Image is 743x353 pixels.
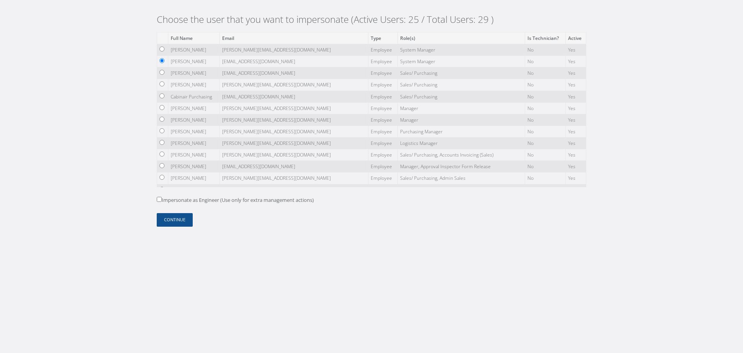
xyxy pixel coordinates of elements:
[368,184,398,196] td: Employee
[220,91,368,102] td: [EMAIL_ADDRESS][DOMAIN_NAME]
[525,172,566,184] td: No
[525,56,566,67] td: No
[220,79,368,91] td: [PERSON_NAME][EMAIL_ADDRESS][DOMAIN_NAME]
[565,161,586,172] td: Yes
[368,91,398,102] td: Employee
[368,56,398,67] td: Employee
[565,114,586,126] td: Yes
[157,196,314,204] label: Impersonate as Engineer (Use only for extra management actions)
[220,126,368,137] td: [PERSON_NAME][EMAIL_ADDRESS][DOMAIN_NAME]
[368,149,398,161] td: Employee
[565,67,586,79] td: Yes
[525,79,566,91] td: No
[565,32,586,44] th: Active
[525,126,566,137] td: No
[220,161,368,172] td: [EMAIL_ADDRESS][DOMAIN_NAME]
[525,184,566,196] td: No
[368,32,398,44] th: Type
[168,184,219,196] td: [PERSON_NAME]
[168,102,219,114] td: [PERSON_NAME]
[525,44,566,55] td: No
[368,114,398,126] td: Employee
[220,56,368,67] td: [EMAIL_ADDRESS][DOMAIN_NAME]
[397,56,525,67] td: System Manager
[565,44,586,55] td: Yes
[157,197,162,202] input: Impersonate as Engineer (Use only for extra management actions)
[397,102,525,114] td: Manager
[168,138,219,149] td: [PERSON_NAME]
[565,91,586,102] td: Yes
[368,44,398,55] td: Employee
[168,32,219,44] th: Full Name
[525,91,566,102] td: No
[397,172,525,184] td: Sales/ Purchasing, Admin Sales
[168,161,219,172] td: [PERSON_NAME]
[525,67,566,79] td: No
[397,184,525,196] td: Sales/ Purchasing
[525,161,566,172] td: No
[220,67,368,79] td: [EMAIL_ADDRESS][DOMAIN_NAME]
[368,161,398,172] td: Employee
[168,44,219,55] td: [PERSON_NAME]
[565,184,586,196] td: Yes
[368,126,398,137] td: Employee
[525,149,566,161] td: No
[368,67,398,79] td: Employee
[168,67,219,79] td: [PERSON_NAME]
[368,102,398,114] td: Employee
[565,79,586,91] td: Yes
[565,102,586,114] td: Yes
[220,184,368,196] td: [EMAIL_ADDRESS][DOMAIN_NAME]
[565,149,586,161] td: Yes
[168,149,219,161] td: [PERSON_NAME]
[397,67,525,79] td: Sales/ Purchasing
[157,213,193,227] button: Continue
[220,149,368,161] td: [PERSON_NAME][EMAIL_ADDRESS][DOMAIN_NAME]
[397,114,525,126] td: Manager
[168,56,219,67] td: [PERSON_NAME]
[565,126,586,137] td: Yes
[220,44,368,55] td: [PERSON_NAME][EMAIL_ADDRESS][DOMAIN_NAME]
[368,172,398,184] td: Employee
[565,172,586,184] td: Yes
[397,32,525,44] th: Role(s)
[157,14,586,25] h2: Choose the user that you want to impersonate (Active Users: 25 / Total Users: 29 )
[168,126,219,137] td: [PERSON_NAME]
[220,172,368,184] td: [PERSON_NAME][EMAIL_ADDRESS][DOMAIN_NAME]
[397,91,525,102] td: Sales/ Purchasing
[397,138,525,149] td: Logistics Manager
[565,138,586,149] td: Yes
[565,56,586,67] td: Yes
[397,44,525,55] td: System Manager
[397,126,525,137] td: Purchasing Manager
[525,138,566,149] td: No
[168,172,219,184] td: [PERSON_NAME]
[168,91,219,102] td: Cabinair Purchasing
[220,32,368,44] th: Email
[368,138,398,149] td: Employee
[168,114,219,126] td: [PERSON_NAME]
[397,79,525,91] td: Sales/ Purchasing
[368,79,398,91] td: Employee
[525,102,566,114] td: No
[525,32,566,44] th: Is Technician?
[525,114,566,126] td: No
[397,149,525,161] td: Sales/ Purchasing, Accounts Invoicing (Sales)
[220,138,368,149] td: [PERSON_NAME][EMAIL_ADDRESS][DOMAIN_NAME]
[168,79,219,91] td: [PERSON_NAME]
[397,161,525,172] td: Manager, Approval Inspector Form Release
[220,102,368,114] td: [PERSON_NAME][EMAIL_ADDRESS][DOMAIN_NAME]
[220,114,368,126] td: [PERSON_NAME][EMAIL_ADDRESS][DOMAIN_NAME]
